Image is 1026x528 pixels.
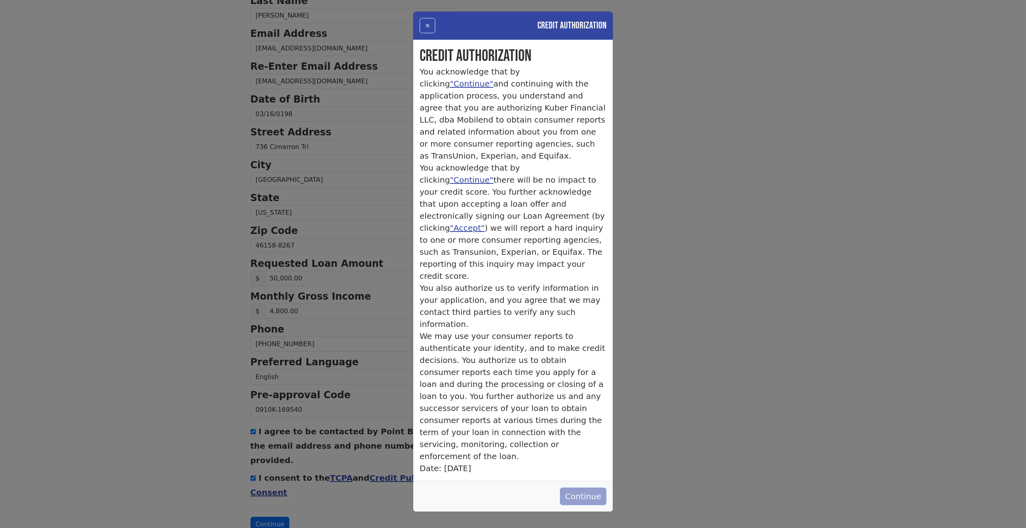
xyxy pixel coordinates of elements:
[450,223,485,233] a: "Accept"
[420,18,435,33] button: ×
[537,18,606,33] h4: Credit Authorization
[450,175,493,185] a: "Continue"
[420,46,606,66] h1: Credit Authorization
[450,79,493,89] a: "Continue"
[420,464,471,473] p1: Date: [DATE]
[420,66,606,162] p: You acknowledge that by clicking and continuing with the application process, you understand and ...
[560,488,606,505] button: Continue
[420,330,606,462] p: We may use your consumer reports to authenticate your identity, and to make credit decisions. You...
[420,162,606,282] p: You acknowledge that by clicking there will be no impact to your credit score. You further acknow...
[420,282,606,330] p: You also authorize us to verify information in your application, and you agree that we may contac...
